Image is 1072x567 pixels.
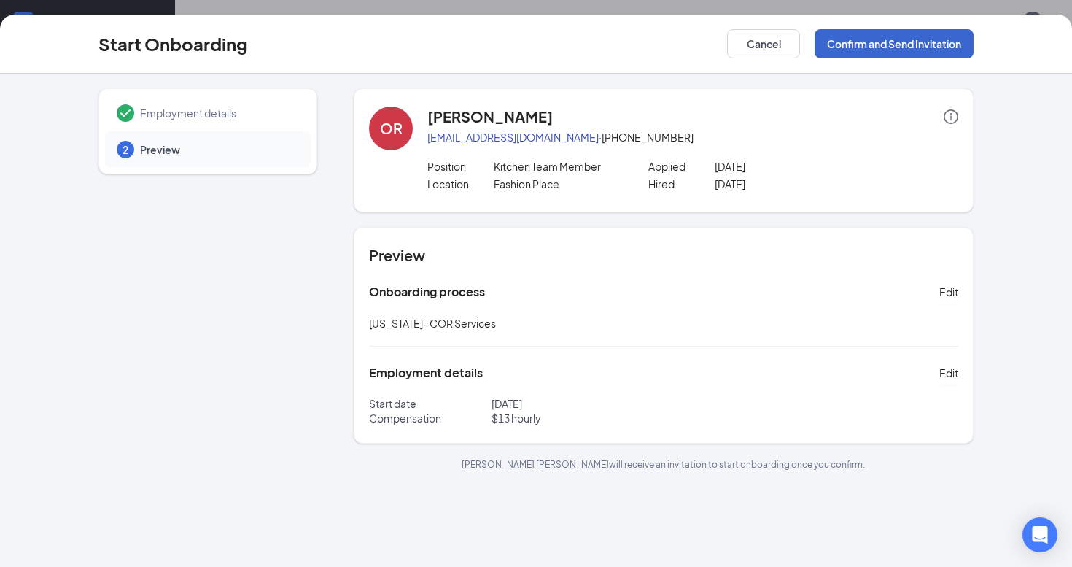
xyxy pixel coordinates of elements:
[354,458,974,471] p: [PERSON_NAME] [PERSON_NAME] will receive an invitation to start onboarding once you confirm.
[427,159,494,174] p: Position
[492,396,664,411] p: [DATE]
[369,396,492,411] p: Start date
[1022,517,1057,552] div: Open Intercom Messenger
[369,411,492,425] p: Compensation
[369,317,496,330] span: [US_STATE]- COR Services
[715,177,847,191] p: [DATE]
[140,142,296,157] span: Preview
[369,365,483,381] h5: Employment details
[939,280,958,304] button: Edit
[369,284,485,300] h5: Onboarding process
[648,159,715,174] p: Applied
[815,29,974,58] button: Confirm and Send Invitation
[494,159,626,174] p: Kitchen Team Member
[944,109,958,124] span: info-circle
[492,411,664,425] p: $ 13 hourly
[715,159,847,174] p: [DATE]
[123,142,128,157] span: 2
[427,107,553,127] h4: [PERSON_NAME]
[427,131,599,144] a: [EMAIL_ADDRESS][DOMAIN_NAME]
[117,104,134,122] svg: Checkmark
[939,361,958,385] button: Edit
[939,366,958,380] span: Edit
[98,31,248,56] h3: Start Onboarding
[369,245,958,266] h4: Preview
[939,285,958,299] span: Edit
[380,118,403,139] div: OR
[648,177,715,191] p: Hired
[427,130,958,144] p: · [PHONE_NUMBER]
[140,106,296,120] span: Employment details
[427,177,494,191] p: Location
[494,177,626,191] p: Fashion Place
[727,29,800,58] button: Cancel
